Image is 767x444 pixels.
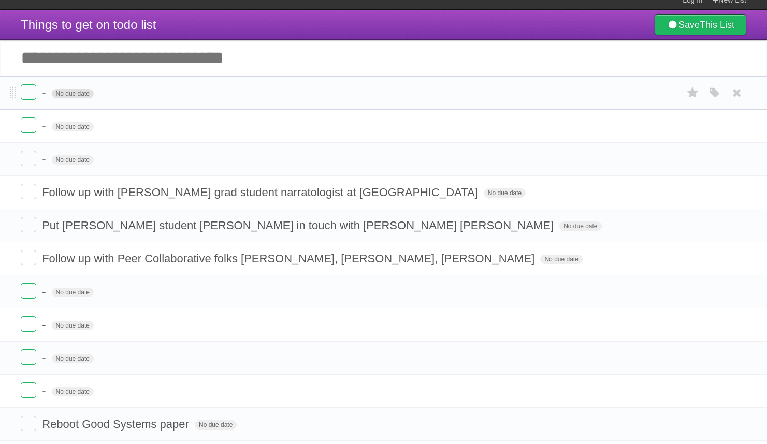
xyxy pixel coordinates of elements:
label: Done [21,151,36,166]
label: Done [21,283,36,299]
span: No due date [559,221,601,231]
span: Reboot Good Systems paper [42,418,192,431]
span: No due date [52,387,94,396]
span: No due date [484,188,526,198]
span: - [42,318,48,331]
span: No due date [52,288,94,297]
label: Done [21,184,36,199]
span: No due date [52,354,94,363]
a: SaveThis List [655,14,746,35]
label: Done [21,316,36,332]
span: - [42,86,48,99]
span: - [42,351,48,364]
label: Done [21,416,36,431]
label: Done [21,250,36,265]
span: - [42,285,48,298]
label: Done [21,217,36,232]
label: Done [21,117,36,133]
label: Done [21,84,36,100]
label: Done [21,382,36,398]
span: - [42,120,48,132]
b: This List [700,20,734,30]
span: - [42,153,48,166]
span: No due date [540,255,582,264]
span: No due date [52,122,94,131]
span: No due date [52,89,94,98]
span: No due date [52,155,94,165]
span: Things to get on todo list [21,18,156,32]
span: No due date [195,420,237,430]
label: Star task [683,84,703,101]
span: - [42,384,48,397]
label: Done [21,349,36,365]
span: No due date [52,321,94,330]
span: Follow up with Peer Collaborative folks [PERSON_NAME], [PERSON_NAME], [PERSON_NAME] [42,252,537,265]
span: Put [PERSON_NAME] student [PERSON_NAME] in touch with [PERSON_NAME] [PERSON_NAME] [42,219,556,232]
span: Follow up with [PERSON_NAME] grad student narratologist at [GEOGRAPHIC_DATA] [42,186,481,199]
